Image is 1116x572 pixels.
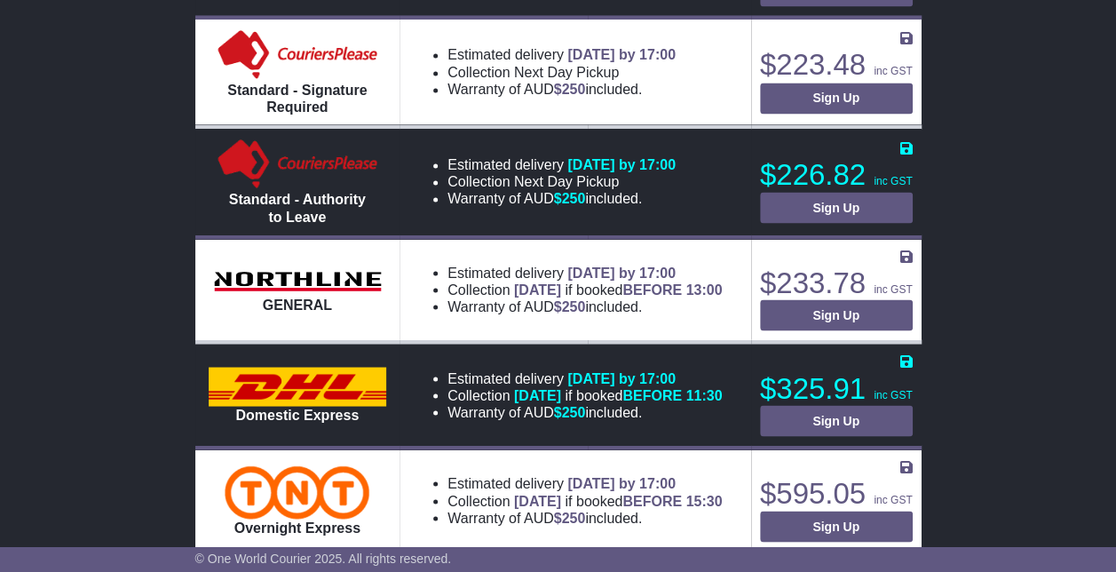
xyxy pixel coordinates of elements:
p: $233.78 [760,265,913,300]
span: [DATE] [514,493,561,508]
span: 250 [562,298,586,314]
p: $223.48 [760,47,913,83]
p: $595.05 [760,475,913,511]
span: GENERAL [263,297,332,312]
li: Warranty of AUD included. [447,403,722,420]
li: Warranty of AUD included. [447,509,722,526]
li: Collection [447,173,676,190]
span: inc GST [874,282,912,295]
li: Collection [447,386,722,403]
span: [DATE] by 17:00 [567,370,676,385]
span: $ [554,191,586,206]
li: Estimated delivery [447,369,722,386]
li: Collection [447,281,722,298]
span: $ [554,82,586,97]
a: Sign Up [760,192,913,223]
span: if booked [514,282,722,297]
a: Sign Up [760,405,913,436]
a: Sign Up [760,83,913,114]
span: [DATE] by 17:00 [567,47,676,62]
span: 250 [562,191,586,206]
li: Estimated delivery [447,46,676,63]
img: Couriers Please: Standard - Authority to Leave [214,138,382,191]
img: TNT Domestic: Overnight Express [225,465,369,519]
span: 11:30 [685,387,722,402]
img: Couriers Please: Standard - Signature Required [214,28,382,82]
span: Next Day Pickup [514,174,619,189]
span: 250 [562,404,586,419]
span: BEFORE [622,387,682,402]
span: [DATE] by 17:00 [567,265,676,280]
li: Collection [447,492,722,509]
li: Collection [447,64,676,81]
img: Northline Distribution: GENERAL [209,266,386,296]
span: Standard - Authority to Leave [229,192,366,224]
img: DHL: Domestic Express [209,367,386,406]
span: inc GST [874,65,912,77]
span: $ [554,404,586,419]
span: $ [554,298,586,314]
span: [DATE] [514,282,561,297]
a: Sign Up [760,511,913,542]
span: inc GST [874,175,912,187]
span: if booked [514,493,722,508]
span: inc GST [874,388,912,401]
span: Next Day Pickup [514,65,619,80]
p: $226.82 [760,157,913,193]
span: 250 [562,82,586,97]
li: Warranty of AUD included. [447,190,676,207]
span: Standard - Signature Required [227,83,367,115]
span: inc GST [874,493,912,505]
li: Warranty of AUD included. [447,298,722,314]
span: [DATE] by 17:00 [567,475,676,490]
span: [DATE] [514,387,561,402]
span: 15:30 [685,493,722,508]
span: BEFORE [622,282,682,297]
span: Overnight Express [234,520,360,535]
span: © One World Courier 2025. All rights reserved. [195,552,452,566]
a: Sign Up [760,299,913,330]
li: Warranty of AUD included. [447,81,676,98]
span: Domestic Express [235,407,359,422]
span: if booked [514,387,722,402]
span: BEFORE [622,493,682,508]
span: 250 [562,510,586,525]
span: 13:00 [685,282,722,297]
li: Estimated delivery [447,156,676,173]
p: $325.91 [760,370,913,406]
span: $ [554,510,586,525]
span: [DATE] by 17:00 [567,157,676,172]
li: Estimated delivery [447,264,722,281]
li: Estimated delivery [447,474,722,491]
